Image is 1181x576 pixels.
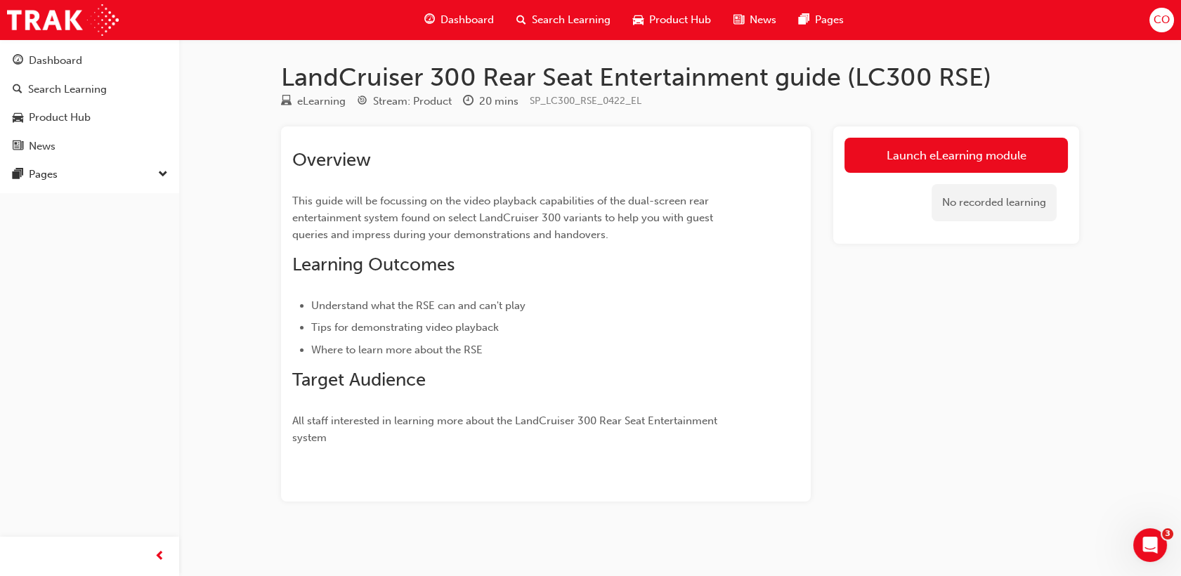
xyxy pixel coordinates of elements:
[28,81,107,98] div: Search Learning
[413,6,505,34] a: guage-iconDashboard
[633,11,644,29] span: car-icon
[1133,528,1167,562] iframe: Intercom live chat
[6,162,174,188] button: Pages
[722,6,788,34] a: news-iconNews
[281,96,292,108] span: learningResourceType_ELEARNING-icon
[505,6,622,34] a: search-iconSearch Learning
[424,11,435,29] span: guage-icon
[479,93,518,110] div: 20 mins
[1149,8,1174,32] button: CO
[292,369,426,391] span: Target Audience
[373,93,452,110] div: Stream: Product
[1154,12,1170,28] span: CO
[733,11,744,29] span: news-icon
[311,299,526,312] span: Understand what the RSE can and can't play
[815,12,844,28] span: Pages
[357,93,452,110] div: Stream
[13,84,22,96] span: search-icon
[29,138,56,155] div: News
[311,343,483,356] span: Where to learn more about the RSE
[281,62,1079,93] h1: LandCruiser 300 Rear Seat Entertainment guide (LC300 RSE)
[6,48,174,74] a: Dashboard
[13,55,23,67] span: guage-icon
[932,184,1057,221] div: No recorded learning
[463,96,474,108] span: clock-icon
[311,321,499,334] span: Tips for demonstrating video playback
[297,93,346,110] div: eLearning
[516,11,526,29] span: search-icon
[292,414,720,444] span: All staff interested in learning more about the LandCruiser 300 Rear Seat Entertainment system
[463,93,518,110] div: Duration
[530,95,641,107] span: Learning resource code
[29,53,82,69] div: Dashboard
[155,548,165,565] span: prev-icon
[29,110,91,126] div: Product Hub
[6,105,174,131] a: Product Hub
[6,45,174,162] button: DashboardSearch LearningProduct HubNews
[292,254,455,275] span: Learning Outcomes
[292,149,371,171] span: Overview
[799,11,809,29] span: pages-icon
[649,12,711,28] span: Product Hub
[357,96,367,108] span: target-icon
[292,195,716,241] span: This guide will be focussing on the video playback capabilities of the dual-screen rear entertain...
[788,6,855,34] a: pages-iconPages
[622,6,722,34] a: car-iconProduct Hub
[6,77,174,103] a: Search Learning
[1162,528,1173,539] span: 3
[844,138,1068,173] a: Launch eLearning module
[281,93,346,110] div: Type
[6,133,174,159] a: News
[750,12,776,28] span: News
[7,4,119,36] img: Trak
[13,140,23,153] span: news-icon
[441,12,494,28] span: Dashboard
[158,166,168,184] span: down-icon
[13,169,23,181] span: pages-icon
[29,166,58,183] div: Pages
[13,112,23,124] span: car-icon
[532,12,611,28] span: Search Learning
